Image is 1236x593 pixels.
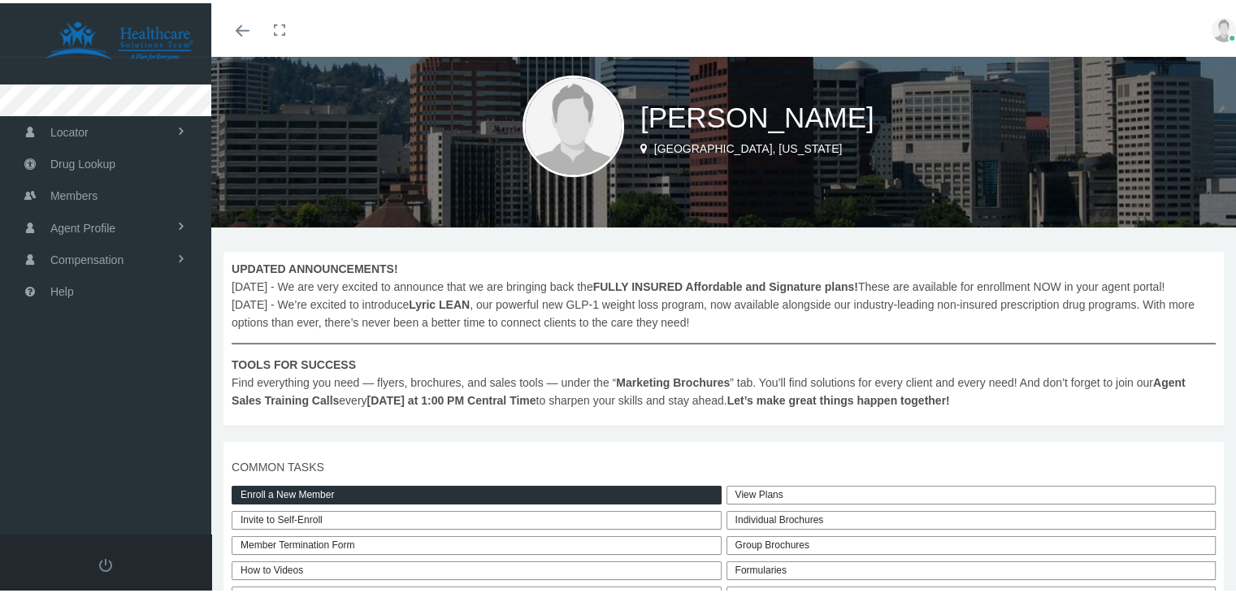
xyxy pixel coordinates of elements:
[367,391,536,404] b: [DATE] at 1:00 PM Central Time
[232,259,398,272] b: UPDATED ANNOUNCEMENTS!
[232,508,722,526] a: Invite to Self-Enroll
[1212,15,1236,39] img: user-placeholder.jpg
[50,177,98,208] span: Members
[654,139,843,152] span: [GEOGRAPHIC_DATA], [US_STATE]
[727,391,950,404] b: Let’s make great things happen together!
[726,533,1216,552] div: Group Brochures
[593,277,858,290] b: FULLY INSURED Affordable and Signature plans!
[232,533,722,552] a: Member Termination Form
[232,355,356,368] b: TOOLS FOR SUCCESS
[50,145,115,176] span: Drug Lookup
[523,72,624,174] img: user-placeholder.jpg
[726,508,1216,526] div: Individual Brochures
[21,18,216,58] img: HEALTHCARE SOLUTIONS TEAM, LLC
[50,114,89,145] span: Locator
[726,558,1216,577] div: Formularies
[616,373,730,386] b: Marketing Brochures
[232,558,722,577] a: How to Videos
[726,483,1216,501] a: View Plans
[232,455,1216,473] span: COMMON TASKS
[640,98,874,130] span: [PERSON_NAME]
[232,373,1186,404] b: Agent Sales Training Calls
[50,241,124,272] span: Compensation
[232,483,722,501] a: Enroll a New Member
[409,295,470,308] b: Lyric LEAN
[232,257,1216,406] span: [DATE] - We are very excited to announce that we are bringing back the These are available for en...
[50,210,115,240] span: Agent Profile
[50,273,74,304] span: Help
